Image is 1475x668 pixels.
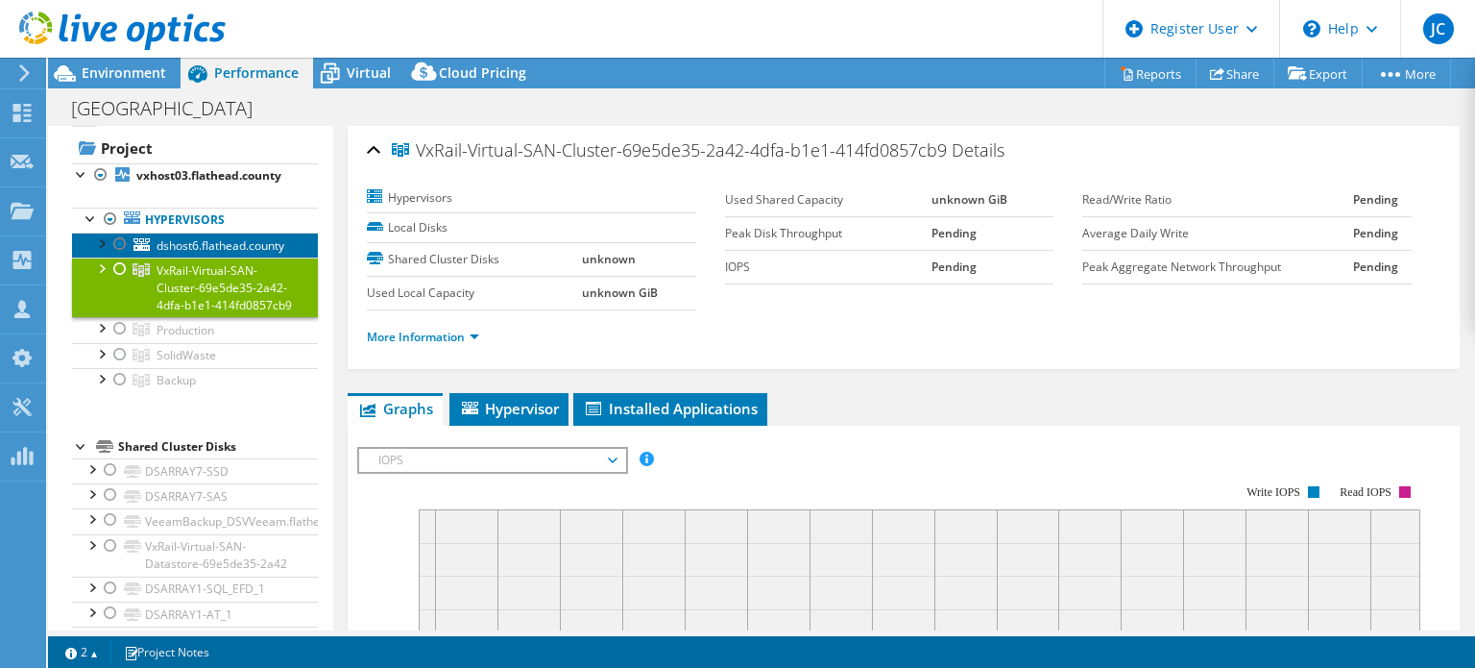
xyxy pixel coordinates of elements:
span: Environment [82,63,166,82]
a: vxhost03.flathead.county [72,163,318,188]
text: Read IOPS [1341,485,1392,499]
span: Installed Applications [583,399,758,418]
a: Project Notes [110,640,223,664]
b: Pending [931,259,977,275]
label: IOPS [725,258,931,277]
b: Pending [1353,191,1398,208]
label: Used Shared Capacity [725,190,931,210]
label: Peak Disk Throughput [725,224,931,243]
a: DSARRAY1-SQL_EFD_1 [72,577,318,602]
b: unknown GiB [931,191,1007,208]
span: Details [952,138,1004,161]
a: DSARRAY1-AT_1 [72,602,318,627]
span: Virtual [347,63,391,82]
span: Performance [214,63,299,82]
a: Backup [72,368,318,393]
a: dshost6.flathead.county [72,233,318,258]
a: Hypervisors [72,208,318,233]
a: More [1362,59,1451,88]
a: VeeamBackup_DSVVeeam.flathead.county [72,508,318,533]
span: JC [1423,13,1454,44]
a: Share [1196,59,1274,88]
b: Pending [931,225,977,241]
a: 2 [52,640,111,664]
a: VxRail-Virtual-SAN-Datastore-69e5de35-2a42 [72,534,318,577]
b: unknown GiB [582,285,658,301]
label: Average Daily Write [1082,224,1353,243]
label: Local Disks [367,218,581,237]
label: Used Local Capacity [367,284,581,303]
text: Write IOPS [1246,485,1300,499]
a: SolidWaste [72,343,318,368]
span: Graphs [357,399,433,418]
b: Pending [1353,225,1398,241]
span: Hypervisor [459,399,559,418]
h1: [GEOGRAPHIC_DATA] [62,98,282,119]
a: Export [1273,59,1363,88]
span: Backup [157,372,196,388]
a: VxRail-Virtual-SAN-Cluster-69e5de35-2a42-4dfa-b1e1-414fd0857cb9 [72,258,318,317]
span: IOPS [369,449,616,472]
a: More Information [367,329,479,345]
span: VxRail-Virtual-SAN-Cluster-69e5de35-2a42-4dfa-b1e1-414fd0857cb9 [157,262,292,313]
span: SolidWaste [157,347,216,363]
span: Production [157,322,214,338]
b: vxhost03.flathead.county [136,167,281,184]
b: Pending [1353,259,1398,275]
label: Peak Aggregate Network Throughput [1082,258,1353,277]
a: Reports [1104,59,1197,88]
a: Project [72,133,318,163]
a: DSARRAY7-SSD [72,458,318,483]
span: dshost6.flathead.county [157,237,284,254]
span: Cloud Pricing [439,63,526,82]
a: DSARRAY7-SAS [72,483,318,508]
span: VxRail-Virtual-SAN-Cluster-69e5de35-2a42-4dfa-b1e1-414fd0857cb9 [392,141,947,161]
b: unknown [582,251,636,267]
div: Shared Cluster Disks [118,435,318,458]
a: DSARRAY1-NLS_File1 [72,627,318,652]
svg: \n [1303,20,1320,37]
label: Hypervisors [367,188,581,208]
label: Read/Write Ratio [1082,190,1353,210]
label: Shared Cluster Disks [367,250,581,269]
a: Production [72,317,318,342]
